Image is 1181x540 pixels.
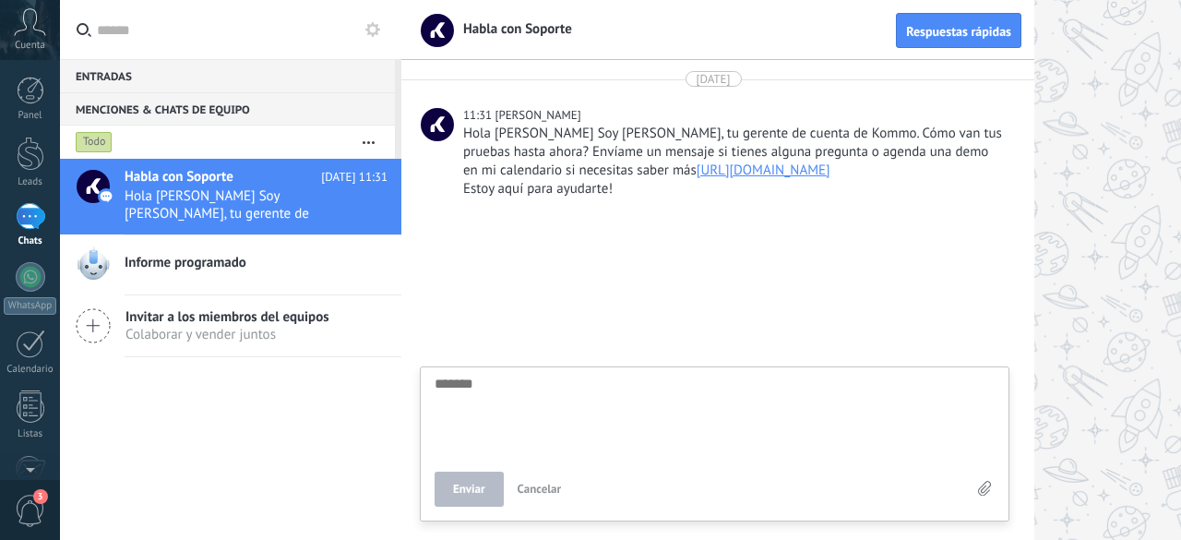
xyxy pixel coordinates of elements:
span: Respuestas rápidas [906,25,1011,38]
span: Habla con Soporte [125,168,233,186]
button: Enviar [435,472,504,507]
div: Entradas [60,59,395,92]
div: Panel [4,110,57,122]
span: Colaborar y vender juntos [125,326,329,343]
a: Informe programado [60,235,401,294]
span: Informe programado [125,254,246,272]
div: Calendario [4,364,57,376]
div: [DATE] [697,71,731,87]
div: Listas [4,428,57,440]
span: Cancelar [518,481,562,497]
div: Chats [4,235,57,247]
span: Enviar [453,483,485,496]
div: Estoy aquí para ayudarte! [463,180,1006,198]
a: [URL][DOMAIN_NAME] [697,162,830,179]
div: Todo [76,131,113,153]
span: Tatiana [495,107,580,123]
span: [DATE] 11:31 [321,168,388,186]
span: Hola [PERSON_NAME] Soy [PERSON_NAME], tu gerente de cuenta de Kommo. Cómo van tus pruebas hasta a... [125,187,352,222]
button: Cancelar [510,472,569,507]
span: Cuenta [15,40,45,52]
span: 3 [33,489,48,504]
span: Habla con Soporte [452,20,572,38]
div: WhatsApp [4,297,56,315]
div: Hola [PERSON_NAME] Soy [PERSON_NAME], tu gerente de cuenta de Kommo. Cómo van tus pruebas hasta a... [463,125,1006,180]
a: Habla con Soporte [DATE] 11:31 Hola [PERSON_NAME] Soy [PERSON_NAME], tu gerente de cuenta de Komm... [60,159,401,234]
span: Tatiana [421,108,454,141]
div: Menciones & Chats de equipo [60,92,395,126]
div: Leads [4,176,57,188]
div: 11:31 [463,106,495,125]
button: Respuestas rápidas [896,13,1021,48]
span: Invitar a los miembros del equipos [125,308,329,326]
button: Más [349,126,388,159]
